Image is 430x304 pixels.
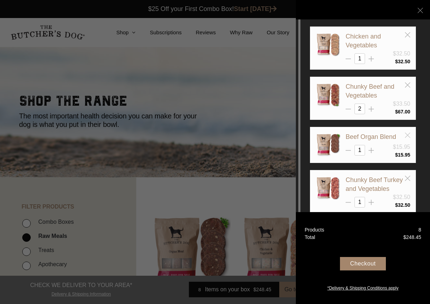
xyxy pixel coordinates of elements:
[393,100,410,108] div: $33.50
[418,226,421,234] div: 8
[340,257,386,270] div: Checkout
[403,234,406,240] span: $
[395,202,398,208] span: $
[395,202,410,208] bdi: 32.50
[346,33,381,49] a: Chicken and Vegetables
[395,152,398,158] span: $
[305,226,324,234] div: Products
[393,49,410,58] div: $32.50
[395,109,410,115] bdi: 67.00
[395,109,398,115] span: $
[296,212,430,304] a: Products 8 Total $248.45 Checkout
[395,59,398,64] span: $
[346,133,396,140] a: Beef Organ Blend
[346,176,403,192] a: Chunky Beef Turkey and Vegetables
[393,143,410,151] div: $15.95
[296,283,430,291] a: *Delivery & Shipping Conditions apply
[395,152,410,158] bdi: 15.95
[316,32,340,57] img: Chicken and Vegetables
[346,83,394,99] a: Chunky Beef and Vegetables
[316,176,340,200] img: Chunky Beef Turkey and Vegetables
[393,193,410,201] div: $32.50
[316,82,340,107] img: Chunky Beef and Vegetables
[305,234,315,241] div: Total
[316,133,340,157] img: Beef Organ Blend
[403,234,421,240] bdi: 248.45
[395,59,410,64] bdi: 32.50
